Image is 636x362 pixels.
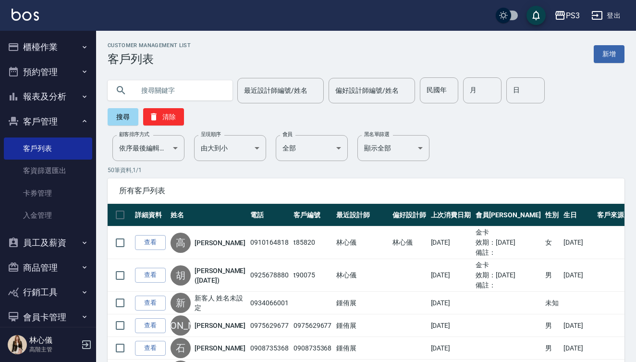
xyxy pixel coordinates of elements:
[108,166,624,175] p: 50 筆資料, 1 / 1
[561,226,595,259] td: [DATE]
[135,235,166,250] a: 查看
[291,314,334,337] td: 0975629677
[561,337,595,360] td: [DATE]
[195,238,245,248] a: [PERSON_NAME]
[135,268,166,283] a: 查看
[595,204,626,226] th: 客戶來源
[4,255,92,280] button: 商品管理
[29,345,78,354] p: 高階主管
[526,6,546,25] button: save
[29,336,78,345] h5: 林心儀
[594,45,624,63] a: 新增
[428,292,474,314] td: [DATE]
[248,204,291,226] th: 電話
[390,204,428,226] th: 偏好設計師
[4,109,92,134] button: 客戶管理
[476,270,540,280] ul: 效期： [DATE]
[119,131,149,138] label: 顧客排序方式
[357,135,429,161] div: 顯示全部
[171,293,191,313] div: 新
[248,292,291,314] td: 0934066001
[543,314,561,337] td: 男
[428,337,474,360] td: [DATE]
[108,42,191,49] h2: Customer Management List
[428,314,474,337] td: [DATE]
[135,318,166,333] a: 查看
[4,204,92,226] a: 入金管理
[4,35,92,60] button: 櫃檯作業
[543,226,561,259] td: 女
[171,315,191,336] div: [PERSON_NAME]
[334,292,390,314] td: 鍾侑展
[135,341,166,356] a: 查看
[4,137,92,160] a: 客戶列表
[133,204,168,226] th: 詳細資料
[334,337,390,360] td: 鍾侑展
[334,226,390,259] td: 林心儀
[4,84,92,109] button: 報表及分析
[195,343,245,353] a: [PERSON_NAME]
[364,131,389,138] label: 黑名單篩選
[428,226,474,259] td: [DATE]
[334,259,390,292] td: 林心儀
[291,337,334,360] td: 0908735368
[276,135,348,161] div: 全部
[390,226,428,259] td: 林心儀
[248,259,291,292] td: 0925678880
[543,292,561,314] td: 未知
[473,204,543,226] th: 會員[PERSON_NAME]
[195,293,245,312] a: 新客人 姓名未設定
[561,259,595,292] td: [DATE]
[291,204,334,226] th: 客戶編號
[476,248,540,258] ul: 備註：
[248,226,291,259] td: 0910164818
[135,296,166,311] a: 查看
[171,265,191,286] div: 胡
[4,230,92,255] button: 員工及薪資
[201,131,221,138] label: 呈現順序
[195,321,245,330] a: [PERSON_NAME]
[566,10,580,22] div: PS3
[543,337,561,360] td: 男
[171,338,191,358] div: 石
[4,182,92,204] a: 卡券管理
[550,6,584,25] button: PS3
[168,204,248,226] th: 姓名
[248,337,291,360] td: 0908735368
[428,259,474,292] td: [DATE]
[543,204,561,226] th: 性別
[476,260,540,270] ul: 金卡
[334,204,390,226] th: 最近設計師
[119,186,613,196] span: 所有客戶列表
[561,204,595,226] th: 生日
[248,314,291,337] td: 0975629677
[282,131,293,138] label: 會員
[334,314,390,337] td: 鍾侑展
[195,266,245,285] a: [PERSON_NAME]([DATE])
[108,108,138,125] button: 搜尋
[12,9,39,21] img: Logo
[561,314,595,337] td: [DATE]
[4,60,92,85] button: 預約管理
[587,7,624,25] button: 登出
[194,135,266,161] div: 由大到小
[543,259,561,292] td: 男
[112,135,184,161] div: 依序最後編輯時間
[4,160,92,182] a: 客資篩選匯出
[476,280,540,290] ul: 備註：
[135,77,225,103] input: 搜尋關鍵字
[428,204,474,226] th: 上次消費日期
[476,227,540,237] ul: 金卡
[4,305,92,330] button: 會員卡管理
[291,259,334,292] td: t90075
[143,108,184,125] button: 清除
[476,237,540,248] ul: 效期： [DATE]
[108,52,191,66] h3: 客戶列表
[8,335,27,354] img: Person
[4,280,92,305] button: 行銷工具
[291,226,334,259] td: t85820
[171,233,191,253] div: 高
